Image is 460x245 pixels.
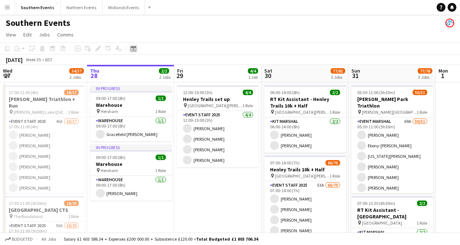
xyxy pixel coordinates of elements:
h3: Warehouse [90,102,172,108]
app-job-card: In progress09:00-17:00 (8h)1/1Warehouse Hersham1 RoleWarehouse1/109:00-17:00 (8h)[PERSON_NAME] [90,144,172,201]
span: The Bandstand [13,214,43,219]
div: 2 Jobs [70,74,83,80]
span: 09:00-17:00 (8h) [96,155,125,160]
a: Edit [20,30,35,39]
span: Mon [438,67,448,74]
span: [GEOGRAPHIC_DATA] [362,220,402,226]
button: Southern Events [15,0,61,15]
app-card-role: Warehouse1/109:00-17:00 (8h)Gracefield [PERSON_NAME] [90,117,172,141]
button: Midlands Events [102,0,145,15]
h3: [PERSON_NAME] Park Triathlon [351,96,433,109]
span: 50/51 [413,90,427,95]
span: 4/4 [243,90,253,95]
div: In progress [90,85,172,91]
span: Edit [23,31,32,38]
span: 18/20 [64,201,79,206]
span: 16/17 [64,90,79,95]
span: 17:30-21:00 (3h30m) [9,201,47,206]
span: 28 [89,71,99,80]
app-job-card: In progress09:00-17:00 (8h)1/1Warehouse Hersham1 RoleWarehouse1/109:00-17:00 (8h)Gracefield [PERS... [90,85,172,141]
span: Total Budgeted £1 803 706.34 [196,236,258,242]
span: 77/78 [418,68,432,74]
span: 27 [2,71,12,80]
div: 3 Jobs [331,74,345,80]
span: [GEOGRAPHIC_DATA][PERSON_NAME] [188,103,242,108]
span: Comms [57,31,74,38]
span: 07:00-13:30 (6h30m) [357,201,395,206]
span: 1 Role [155,168,166,173]
div: 3 Jobs [418,74,432,80]
span: 2/2 [159,68,169,74]
div: [DATE] [6,56,23,63]
button: Budgeted [4,235,34,243]
span: 2/2 [330,90,340,95]
span: Hersham [101,109,118,114]
span: [PERSON_NAME][GEOGRAPHIC_DATA] [362,109,417,115]
div: 1 Job [248,74,258,80]
span: 09:00-17:00 (8h) [96,96,125,101]
span: 1 Role [68,214,79,219]
app-card-role: Event Staff 20254/412:00-15:00 (3h)[PERSON_NAME][PERSON_NAME][PERSON_NAME][PERSON_NAME] [177,111,259,167]
span: Week 35 [24,57,42,62]
span: 31 [350,71,360,80]
span: All jobs [40,236,58,242]
span: 17:00-21:00 (4h) [9,90,38,95]
span: Thu [90,67,99,74]
div: BST [45,57,52,62]
span: Sun [351,67,360,74]
div: Salary £1 603 586.34 + Expenses £200 000.00 + Subsistence £120.00 = [64,236,258,242]
app-job-card: 05:30-11:00 (5h30m)50/51[PERSON_NAME] Park Triathlon [PERSON_NAME][GEOGRAPHIC_DATA]1 RoleEvent Ma... [351,85,433,193]
h1: Southern Events [6,17,70,28]
span: [PERSON_NAME] Lake ([GEOGRAPHIC_DATA]) [13,109,68,115]
span: 1 Role [417,220,427,226]
span: 12:00-15:00 (3h) [183,90,213,95]
h3: RT Kit Assistant - Henley Trails 10k + Half [264,96,346,109]
div: 2 Jobs [159,74,171,80]
app-job-card: 12:00-15:00 (3h)4/4Henley Trails set up [GEOGRAPHIC_DATA][PERSON_NAME]1 RoleEvent Staff 20254/412... [177,85,259,167]
a: Comms [54,30,77,39]
span: 1/1 [156,96,166,101]
app-user-avatar: RunThrough Events [445,19,454,27]
span: 06:00-14:00 (8h) [270,90,300,95]
span: [GEOGRAPHIC_DATA][PERSON_NAME] [275,109,330,115]
span: 30 [263,71,272,80]
span: 77/81 [331,68,345,74]
div: In progress [90,144,172,150]
span: 1 Role [155,109,166,114]
span: [GEOGRAPHIC_DATA][PERSON_NAME] [275,173,330,179]
a: View [3,30,19,39]
span: 29 [176,71,183,80]
h3: [PERSON_NAME] Triathlon + Run [3,96,85,109]
span: 07:00-14:00 (7h) [270,160,300,166]
span: 66/70 [325,160,340,166]
h3: RT Kit Assistant - [GEOGRAPHIC_DATA] [351,207,433,220]
app-card-role: Warehouse1/109:00-17:00 (8h)[PERSON_NAME] [90,176,172,201]
app-job-card: 06:00-14:00 (8h)2/2RT Kit Assistant - Henley Trails 10k + Half [GEOGRAPHIC_DATA][PERSON_NAME]1 Ro... [264,85,346,153]
span: 2/2 [417,201,427,206]
span: 1 Role [330,109,340,115]
span: Budgeted [12,237,33,242]
span: 05:30-11:00 (5h30m) [357,90,395,95]
span: Wed [3,67,12,74]
span: 4/4 [248,68,258,74]
h3: [GEOGRAPHIC_DATA] CTS [3,207,85,213]
button: Northern Events [61,0,102,15]
span: 1 Role [417,109,427,115]
span: 1 Role [242,103,253,108]
span: Fri [177,67,183,74]
span: Hersham [101,168,118,173]
h3: Henley Trails 10k + Half [264,166,346,173]
a: Jobs [36,30,53,39]
h3: Warehouse [90,161,172,167]
span: Sat [264,67,272,74]
span: 1 [437,71,448,80]
h3: Henley Trails set up [177,96,259,102]
span: View [6,31,16,38]
app-job-card: 17:00-21:00 (4h)16/17[PERSON_NAME] Triathlon + Run [PERSON_NAME] Lake ([GEOGRAPHIC_DATA])1 RoleEv... [3,85,85,193]
span: 1 Role [330,173,340,179]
